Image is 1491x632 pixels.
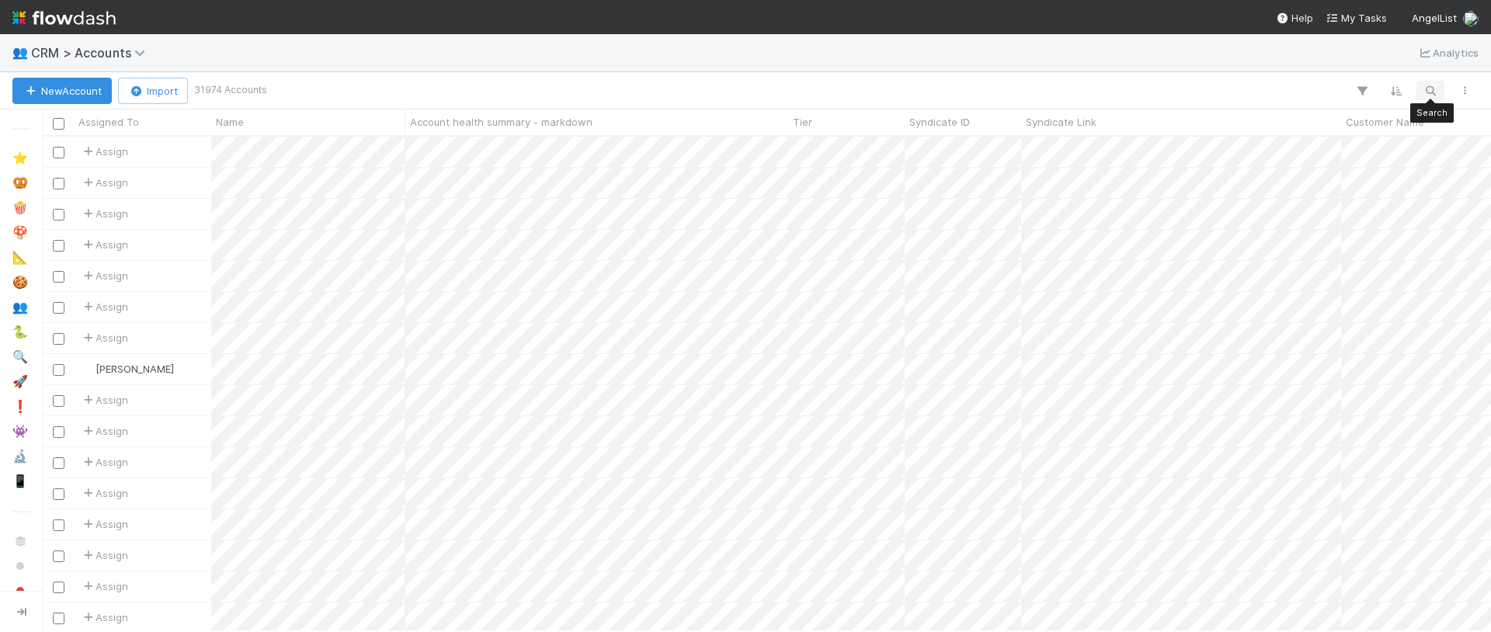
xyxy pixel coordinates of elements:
[12,350,28,363] span: 🔍
[793,114,812,130] span: Tier
[53,519,64,531] input: Toggle Row Selected
[216,114,244,130] span: Name
[12,151,28,165] span: ⭐
[80,237,128,252] span: Assign
[410,114,593,130] span: Account health summary - markdown
[1326,12,1387,24] span: My Tasks
[80,175,128,190] span: Assign
[12,300,28,314] span: 👥
[53,550,64,562] input: Toggle Row Selected
[12,325,28,339] span: 🐍
[53,364,64,376] input: Toggle Row Selected
[12,226,28,239] span: 🍄
[12,375,28,388] span: 🚀
[53,582,64,593] input: Toggle Row Selected
[80,330,128,346] span: Assign
[12,176,28,189] span: 🥨
[80,547,128,563] span: Assign
[1463,11,1479,26] img: avatar_784ea27d-2d59-4749-b480-57d513651deb.png
[12,201,28,214] span: 🍿
[12,474,28,488] span: 📱
[53,426,64,438] input: Toggle Row Selected
[1346,114,1424,130] span: Customer Name
[80,485,128,501] span: Assign
[53,395,64,407] input: Toggle Row Selected
[1276,10,1313,26] div: Help
[80,516,128,532] span: Assign
[80,144,128,159] span: Assign
[12,5,116,31] img: logo-inverted-e16ddd16eac7371096b0.svg
[1026,114,1097,130] span: Syndicate Link
[80,454,128,470] span: Assign
[53,333,64,345] input: Toggle Row Selected
[118,78,188,104] button: Import
[53,209,64,221] input: Toggle Row Selected
[80,392,128,408] span: Assign
[12,276,28,289] span: 🍪
[53,118,64,130] input: Toggle All Rows Selected
[53,457,64,469] input: Toggle Row Selected
[53,271,64,283] input: Toggle Row Selected
[53,613,64,624] input: Toggle Row Selected
[12,46,28,59] span: 👥
[53,147,64,158] input: Toggle Row Selected
[12,425,28,438] span: 👾
[80,206,128,221] span: Assign
[80,609,128,625] span: Assign
[80,268,128,283] span: Assign
[80,423,128,439] span: Assign
[194,83,267,97] small: 31974 Accounts
[1412,12,1457,24] span: AngelList
[31,45,153,61] span: CRM > Accounts
[96,363,174,375] span: [PERSON_NAME]
[80,299,128,314] span: Assign
[12,251,28,264] span: 📐
[1417,43,1479,62] a: Analytics
[53,240,64,252] input: Toggle Row Selected
[909,114,970,130] span: Syndicate ID
[80,578,128,594] span: Assign
[53,302,64,314] input: Toggle Row Selected
[78,114,139,130] span: Assigned To
[80,361,174,377] div: [PERSON_NAME]
[1326,10,1387,26] a: My Tasks
[53,178,64,189] input: Toggle Row Selected
[53,488,64,500] input: Toggle Row Selected
[12,78,112,104] button: NewAccount
[12,400,28,413] span: ❗
[81,363,93,375] img: avatar_18c010e4-930e-4480-823a-7726a265e9dd.png
[12,450,28,463] span: 🔬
